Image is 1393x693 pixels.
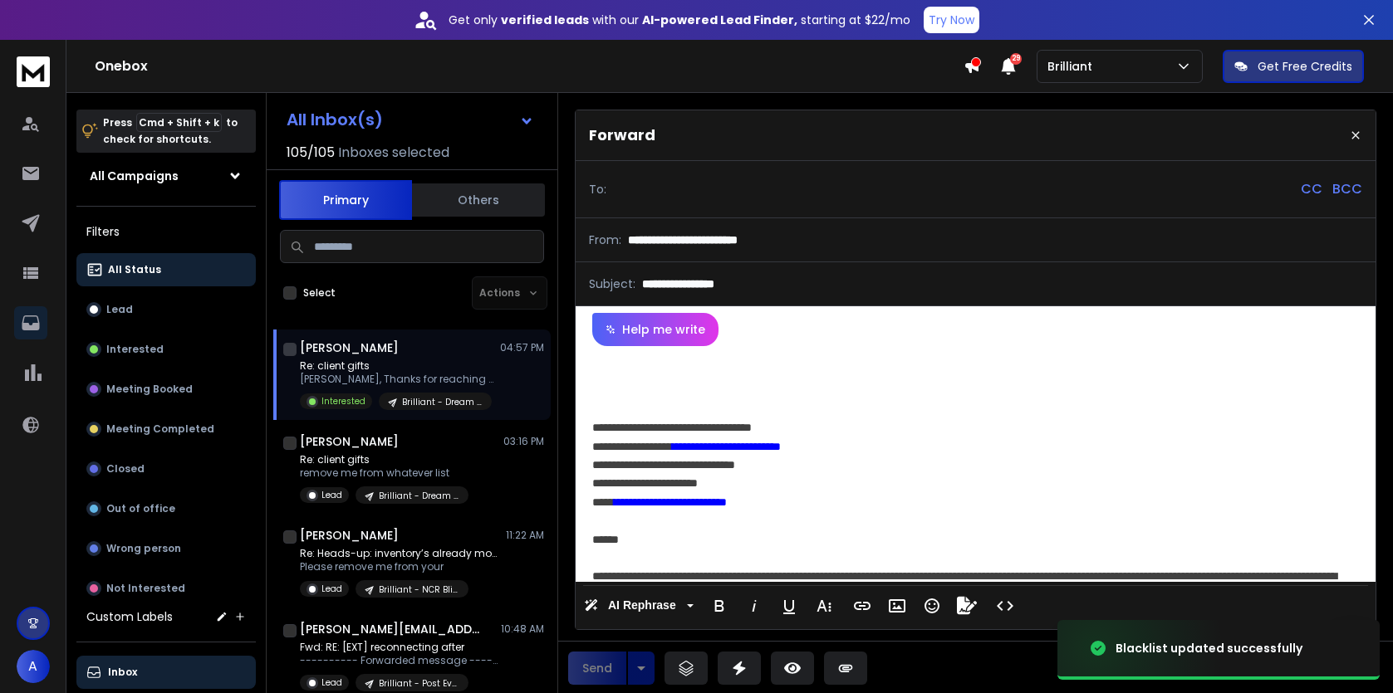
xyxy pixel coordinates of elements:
[589,124,655,147] p: Forward
[300,527,399,544] h1: [PERSON_NAME]
[106,542,181,555] p: Wrong person
[321,583,342,595] p: Lead
[501,622,544,636] p: 10:48 AM
[300,547,499,560] p: Re: Heads-up: inventory’s already moving
[589,276,635,292] p: Subject:
[303,286,336,300] label: Select
[379,583,459,596] p: Brilliant - NCR Blitz Messaging - [PERSON_NAME]
[106,502,175,515] p: Out of office
[106,343,164,356] p: Interested
[704,589,735,622] button: Bold (⌘B)
[1010,53,1022,65] span: 29
[108,263,161,276] p: All Status
[412,182,545,218] button: Others
[76,220,256,243] h3: Filters
[808,589,840,622] button: More Text
[1223,50,1364,83] button: Get Free Credits
[300,466,468,480] p: remove me from whatever list
[605,598,679,612] span: AI Rephrase
[273,103,547,136] button: All Inbox(s)
[300,433,399,450] h1: [PERSON_NAME]
[76,492,256,525] button: Out of office
[773,589,805,622] button: Underline (⌘U)
[76,253,256,286] button: All Status
[76,572,256,605] button: Not Interested
[402,396,482,408] p: Brilliant - Dream 50 - C2: Sales / Marketing/Growth
[500,341,544,354] p: 04:57 PM
[321,676,342,689] p: Lead
[989,589,1021,622] button: Code View
[881,589,913,622] button: Insert Image (⌘P)
[103,115,238,148] p: Press to check for shortcuts.
[76,656,256,689] button: Inbox
[95,56,964,76] h1: Onebox
[321,489,342,501] p: Lead
[1047,58,1099,75] p: Brilliant
[106,303,133,316] p: Lead
[1332,179,1362,199] p: BCC
[924,7,979,33] button: Try Now
[300,339,399,356] h1: [PERSON_NAME]
[379,677,459,690] p: Brilliant - Post Event Messaging - Cvent - [PERSON_NAME]
[106,383,193,396] p: Meeting Booked
[589,232,621,248] p: From:
[90,168,179,184] h1: All Campaigns
[300,641,499,654] p: Fwd: RE: [EXT] reconnecting after
[76,452,256,486] button: Closed
[1301,179,1322,199] p: CC
[106,582,185,595] p: Not Interested
[592,313,719,346] button: Help me write
[76,293,256,326] button: Lead
[76,159,256,193] button: All Campaigns
[916,589,948,622] button: Emoticons
[501,12,589,28] strong: verified leads
[1116,640,1302,656] div: Blacklist updated successfully
[279,180,412,220] button: Primary
[589,181,606,198] p: To:
[300,621,483,637] h1: [PERSON_NAME][EMAIL_ADDRESS][DOMAIN_NAME]
[300,654,499,667] p: ---------- Forwarded message --------- From: [PERSON_NAME]
[106,462,145,476] p: Closed
[108,666,137,679] p: Inbox
[17,650,50,683] button: A
[449,12,910,28] p: Get only with our starting at $22/mo
[379,490,459,502] p: Brilliant - Dream 50 - C2: Sales / Marketing/Growth
[738,589,770,622] button: Italic (⌘I)
[846,589,878,622] button: Insert Link (⌘K)
[581,589,697,622] button: AI Rephrase
[300,560,499,573] p: Please remove me from your
[76,333,256,366] button: Interested
[506,529,544,542] p: 11:22 AM
[106,422,214,436] p: Meeting Completed
[86,608,173,625] h3: Custom Labels
[338,143,449,163] h3: Inboxes selected
[1258,58,1352,75] p: Get Free Credits
[76,373,256,406] button: Meeting Booked
[136,113,222,132] span: Cmd + Shift + k
[76,412,256,446] button: Meeting Completed
[17,56,50,87] img: logo
[287,143,335,163] span: 105 / 105
[300,453,468,466] p: Re: client gifts
[951,589,983,622] button: Signature
[300,359,499,373] p: Re: client gifts
[321,395,365,408] p: Interested
[76,532,256,565] button: Wrong person
[929,12,974,28] p: Try Now
[642,12,797,28] strong: AI-powered Lead Finder,
[287,111,383,128] h1: All Inbox(s)
[300,373,499,386] p: [PERSON_NAME], Thanks for reaching out.
[503,435,544,448] p: 03:16 PM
